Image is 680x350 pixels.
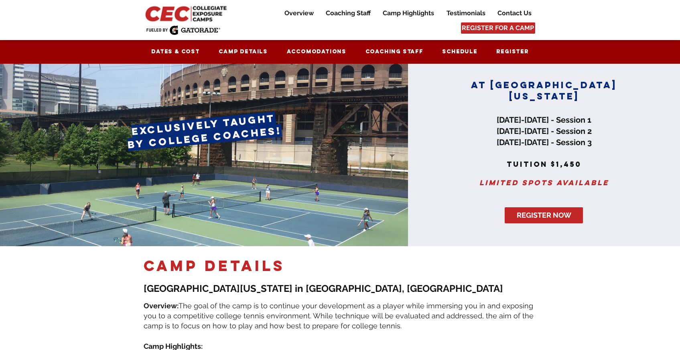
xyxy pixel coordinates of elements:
a: Schedule [434,44,485,60]
span: Dates & Cost [151,48,200,55]
p: Camp Highlights [379,8,438,18]
span: tuition $1,450 [507,160,581,169]
nav: Site [272,8,537,18]
span: exclusively taught by college coaches! [127,111,282,151]
span: The goal of the camp is to continue your development as a player while immersing you in and expos... [144,301,534,330]
p: Overview [280,8,318,18]
a: Coaching Staff [320,8,376,18]
span: Register [496,48,528,55]
span: [GEOGRAPHIC_DATA][US_STATE] in [GEOGRAPHIC_DATA], [GEOGRAPHIC_DATA] [144,283,503,294]
span: Overview:​ [144,301,179,310]
a: Camp Highlights [377,8,440,18]
a: Dates & Cost [144,44,208,60]
img: CEC Logo Primary_edited.jpg [144,4,230,22]
img: Fueled by Gatorade.png [146,25,220,35]
span: REGISTER FOR A CAMP [462,24,534,32]
span: AT [GEOGRAPHIC_DATA][US_STATE] [471,79,617,102]
span: Camp Details [219,48,268,55]
a: Testimonials [440,8,491,18]
span: [DATE]-[DATE] - Session 1 [DATE]-[DATE] - Session 2 [DATE]-[DATE] - Session 3 [497,115,592,147]
a: Contact Us [491,8,537,18]
span: Schedule [442,48,477,55]
a: Register [489,44,537,60]
a: Overview [278,8,319,18]
p: Contact Us [493,8,536,18]
span: camp DETAILS [144,257,285,275]
nav: Site [144,44,537,60]
span: Accomodations [287,48,346,55]
p: Testimonials [443,8,489,18]
span: REGISTER NOW [517,210,571,220]
a: Coaching Staff [357,44,431,60]
a: Accomodations [279,44,354,60]
p: Coaching Staff [322,8,375,18]
span: Coaching Staff [365,48,423,55]
span: Limited spots available [479,178,609,187]
a: REGISTER NOW [505,207,583,223]
a: Camp Details [211,44,276,60]
a: REGISTER FOR A CAMP [461,22,535,34]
